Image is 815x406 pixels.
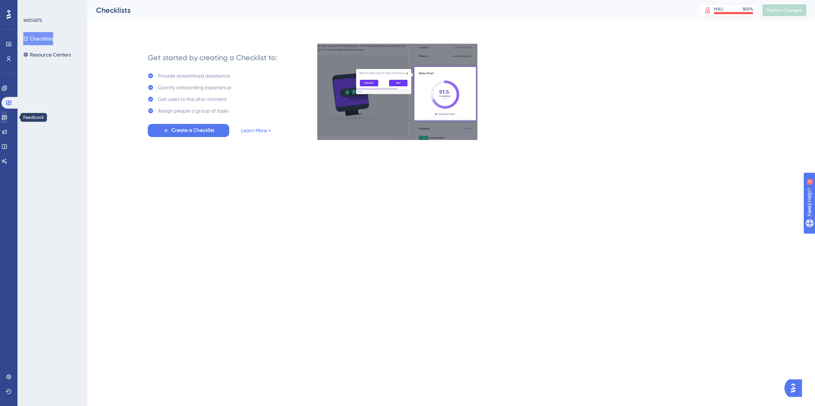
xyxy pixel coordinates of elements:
[158,83,231,92] div: Gamify onbaording experience
[317,43,478,140] img: e28e67207451d1beac2d0b01ddd05b56.gif
[148,124,229,137] button: Create a Checklist
[784,377,806,399] iframe: UserGuiding AI Assistant Launcher
[743,6,753,12] div: 100 %
[158,95,227,104] div: Get users to the aha-moment
[23,48,71,61] button: Resource Centers
[763,4,806,16] button: Publish Changes
[158,106,228,115] div: Assign people a group of tasks
[148,52,277,63] div: Get started by creating a Checklist to:
[51,4,53,9] div: 3
[158,71,230,80] div: Provide streamlined assistance
[241,126,271,135] a: Learn More >
[17,2,45,11] span: Need Help?
[23,32,53,45] button: Checklists
[96,5,680,15] div: Checklists
[767,7,802,13] span: Publish Changes
[714,6,723,12] div: MAU
[23,17,42,23] div: WIDGETS
[171,126,214,135] span: Create a Checklist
